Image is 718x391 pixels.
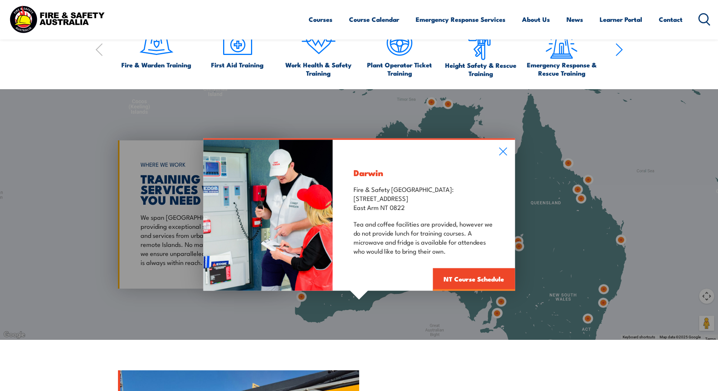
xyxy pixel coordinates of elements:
[211,25,263,69] a: First Aid Training
[121,61,191,69] span: Fire & Warden Training
[522,9,550,29] a: About Us
[525,61,599,77] span: Emergency Response & Rescue Training
[121,25,191,69] a: Fire & Warden Training
[211,61,263,69] span: First Aid Training
[139,25,174,61] img: icon-1
[363,25,436,77] a: Plant Operator Ticket Training
[544,25,579,61] img: Emergency Response Icon
[301,25,336,61] img: icon-4
[220,25,255,61] img: icon-2
[349,9,399,29] a: Course Calendar
[382,25,417,61] img: icon-5
[566,9,583,29] a: News
[659,9,683,29] a: Contact
[463,25,498,61] img: icon-6
[444,61,517,78] span: Height Safety & Rescue Training
[282,25,355,77] a: Work Health & Safety Training
[354,184,494,211] p: Fire & Safety [GEOGRAPHIC_DATA]: [STREET_ADDRESS] East Arm NT 0822
[309,9,332,29] a: Courses
[433,268,515,291] a: NT Course Schedule
[363,61,436,77] span: Plant Operator Ticket Training
[282,61,355,77] span: Work Health & Safety Training
[203,140,333,291] img: Chief Warden and an emergency officer reviewing fire safety procedures at a control panel during ...
[444,25,517,78] a: Height Safety & Rescue Training
[354,219,494,255] p: Tea and coffee facilities are provided, however we do not provide lunch for training courses. A m...
[416,9,505,29] a: Emergency Response Services
[525,25,599,77] a: Emergency Response & Rescue Training
[354,168,494,176] h3: Darwin
[600,9,642,29] a: Learner Portal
